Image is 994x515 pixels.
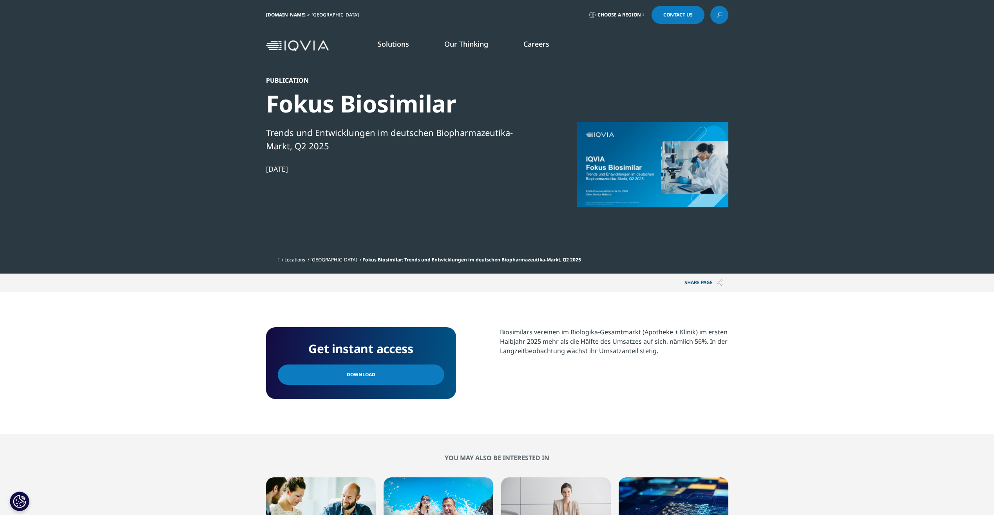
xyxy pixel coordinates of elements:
a: [DOMAIN_NAME] [266,11,306,18]
p: Share PAGE [679,274,728,292]
a: Locations [284,256,305,263]
a: Solutions [378,39,409,49]
div: [DATE] [266,164,535,174]
button: Share PAGEShare PAGE [679,274,728,292]
a: Our Thinking [444,39,488,49]
div: Fokus Biosimilar [266,89,535,118]
a: Contact Us [652,6,704,24]
div: [GEOGRAPHIC_DATA] [311,12,362,18]
button: Cookie-Einstellungen [10,491,29,511]
a: Careers [523,39,549,49]
nav: Primary [332,27,728,64]
a: Download [278,364,444,385]
span: Contact Us [663,13,693,17]
h2: You may also be interested in [266,454,728,462]
div: Trends und Entwicklungen im deutschen Biopharmazeutika-Markt, Q2 2025 [266,126,535,152]
span: Download [347,370,375,379]
span: Choose a Region [597,12,641,18]
img: Share PAGE [717,279,722,286]
div: Biosimilars vereinen im Biologika-Gesamtmarkt (Apotheke + Klinik) im ersten Halbjahr 2025 mehr al... [500,327,728,355]
span: Fokus Biosimilar: Trends und Entwicklungen im deutschen Biopharmazeutika-Markt, Q2 2025 [362,256,581,263]
a: [GEOGRAPHIC_DATA] [310,256,357,263]
div: Publication [266,76,535,84]
h4: Get instant access [278,339,444,359]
